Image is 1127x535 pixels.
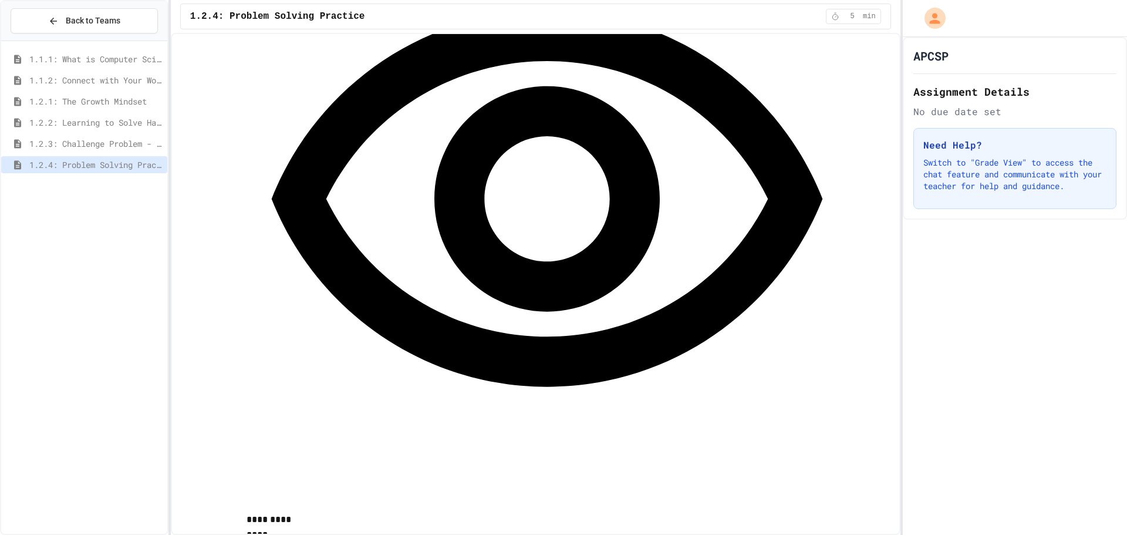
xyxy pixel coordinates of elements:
span: min [863,12,876,21]
h3: Need Help? [923,138,1106,152]
span: 1.1.1: What is Computer Science? [29,53,163,65]
span: 5 [843,12,862,21]
span: 1.2.3: Challenge Problem - The Bridge [29,137,163,150]
span: Back to Teams [66,15,120,27]
span: 1.2.4: Problem Solving Practice [190,9,365,23]
span: 1.2.4: Problem Solving Practice [29,159,163,171]
h2: Assignment Details [913,83,1116,100]
span: 1.2.1: The Growth Mindset [29,95,163,107]
span: 1.2.2: Learning to Solve Hard Problems [29,116,163,129]
div: My Account [912,5,949,32]
h1: APCSP [913,48,949,64]
span: 1.1.2: Connect with Your World [29,74,163,86]
p: Switch to "Grade View" to access the chat feature and communicate with your teacher for help and ... [923,157,1106,192]
div: No due date set [913,105,1116,119]
button: Back to Teams [11,8,158,33]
